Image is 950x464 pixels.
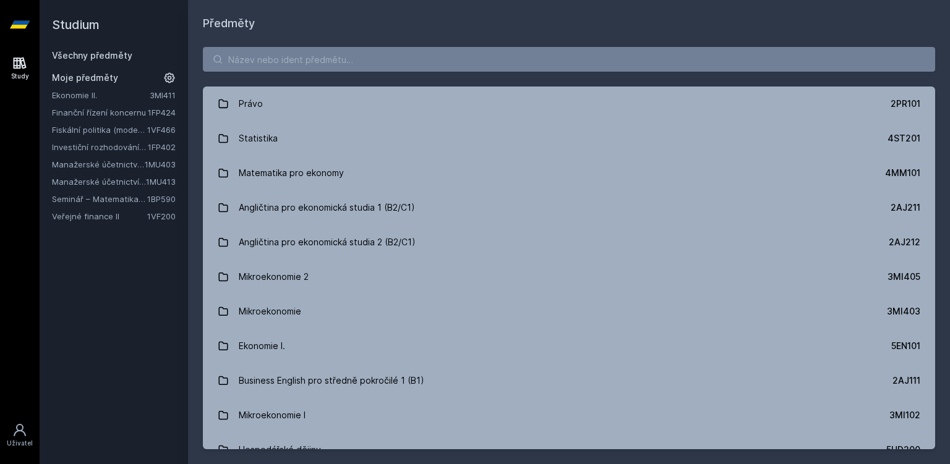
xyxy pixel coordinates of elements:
a: 1FP402 [148,142,176,152]
div: Právo [239,91,263,116]
span: Moje předměty [52,72,118,84]
a: Mikroekonomie 2 3MI405 [203,259,935,294]
div: 2AJ212 [889,236,920,248]
div: 4ST201 [888,132,920,145]
div: Statistika [239,126,278,151]
a: 1MU413 [146,177,176,187]
div: Mikroekonomie 2 [239,264,309,289]
a: Mikroekonomie I 3MI102 [203,398,935,432]
div: Matematika pro ekonomy [239,161,344,185]
a: Ekonomie II. [52,89,150,101]
div: 5EN101 [891,340,920,352]
a: Uživatel [2,416,37,454]
a: Manažerské účetnictví II. [52,158,145,171]
a: Business English pro středně pokročilé 1 (B1) 2AJ111 [203,363,935,398]
a: Ekonomie I. 5EN101 [203,329,935,363]
div: 4MM101 [885,167,920,179]
div: Angličtina pro ekonomická studia 2 (B2/C1) [239,230,416,255]
a: Finanční řízení koncernu [52,106,148,119]
div: Study [11,72,29,81]
a: Fiskální politika (moderní trendy a případové studie) (anglicky) [52,124,147,136]
a: 1FP424 [148,108,176,117]
a: Matematika pro ekonomy 4MM101 [203,156,935,190]
a: 1VF466 [147,125,176,135]
h1: Předměty [203,15,935,32]
a: Investiční rozhodování a dlouhodobé financování [52,141,148,153]
div: 5HD200 [886,444,920,456]
a: Mikroekonomie 3MI403 [203,294,935,329]
a: Manažerské účetnictví pro vedlejší specializaci [52,175,146,188]
div: 3MI403 [887,305,920,318]
a: Právo 2PR101 [203,86,935,121]
a: Angličtina pro ekonomická studia 2 (B2/C1) 2AJ212 [203,225,935,259]
a: Statistika 4ST201 [203,121,935,156]
div: 2PR101 [891,98,920,110]
div: Hospodářské dějiny [239,437,321,462]
a: Study [2,49,37,87]
a: Angličtina pro ekonomická studia 1 (B2/C1) 2AJ211 [203,190,935,225]
a: Všechny předměty [52,50,132,61]
div: 3MI102 [889,409,920,421]
a: 1VF200 [147,211,176,221]
a: 1BP590 [147,194,176,204]
div: Ekonomie I. [239,334,285,358]
div: 2AJ111 [892,374,920,387]
a: Seminář – Matematika pro finance [52,193,147,205]
a: 1MU403 [145,159,176,169]
input: Název nebo ident předmětu… [203,47,935,72]
a: 3MI411 [150,90,176,100]
div: Business English pro středně pokročilé 1 (B1) [239,368,424,393]
div: Uživatel [7,439,33,448]
div: 3MI405 [888,271,920,283]
div: 2AJ211 [891,201,920,214]
a: Veřejné finance II [52,210,147,222]
div: Mikroekonomie I [239,403,306,428]
div: Mikroekonomie [239,299,301,324]
div: Angličtina pro ekonomická studia 1 (B2/C1) [239,195,415,220]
